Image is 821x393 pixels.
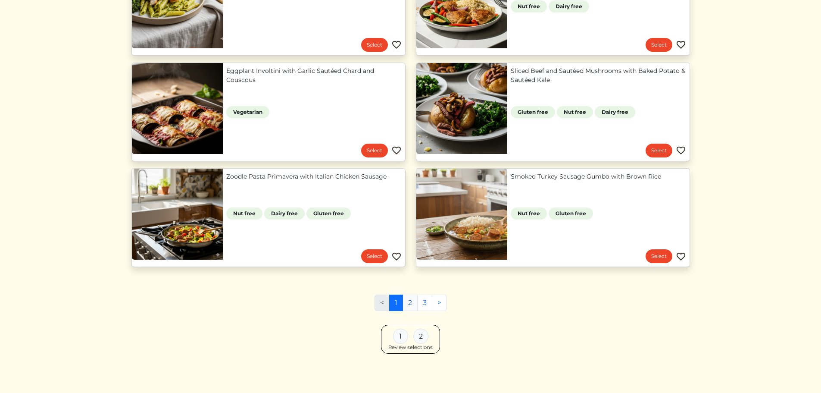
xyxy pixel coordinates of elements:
[393,329,408,344] div: 1
[676,40,686,50] img: Favorite menu item
[511,172,686,181] a: Smoked Turkey Sausage Gumbo with Brown Rice
[381,325,440,354] a: 1 2 Review selections
[646,38,672,52] a: Select
[226,172,402,181] a: Zoodle Pasta Primavera with Italian Chicken Sausage
[511,66,686,85] a: Sliced Beef and Sautéed Mushrooms with Baked Potato & Sautéed Kale
[413,329,428,344] div: 2
[417,295,432,311] a: 3
[676,252,686,262] img: Favorite menu item
[676,145,686,156] img: Favorite menu item
[388,344,433,352] div: Review selections
[403,295,418,311] a: 2
[646,144,672,157] a: Select
[391,252,402,262] img: Favorite menu item
[375,295,447,318] nav: Pages
[361,144,388,157] a: Select
[391,145,402,156] img: Favorite menu item
[432,295,447,311] a: Next
[391,40,402,50] img: Favorite menu item
[361,38,388,52] a: Select
[646,249,672,263] a: Select
[389,295,403,311] a: 1
[226,66,402,85] a: Eggplant Involtini with Garlic Sautéed Chard and Couscous
[361,249,388,263] a: Select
